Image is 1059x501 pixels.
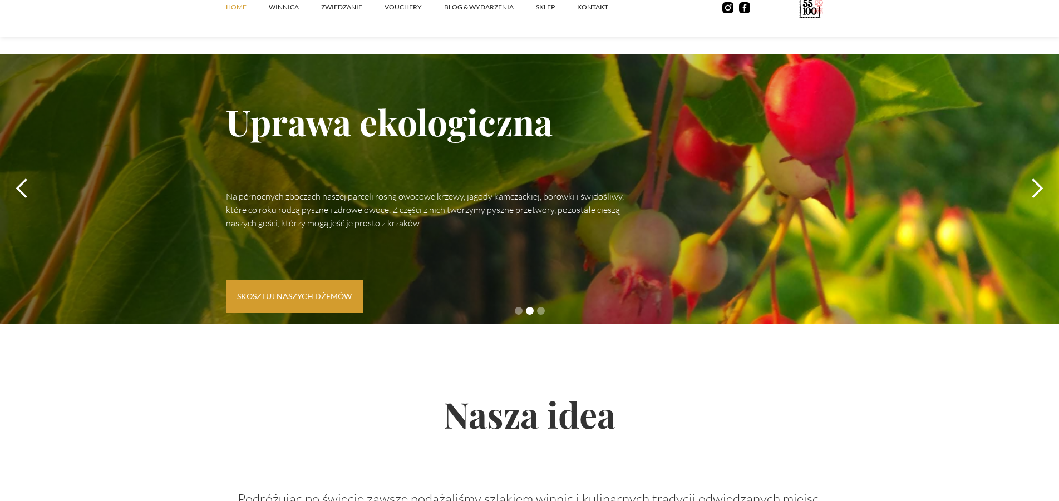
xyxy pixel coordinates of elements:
[1014,54,1059,324] div: next slide
[226,280,363,313] a: skosztuj naszych dżemów
[444,390,615,438] strong: Nasza idea
[515,307,523,315] div: Show slide 1 of 3
[526,307,534,315] div: Show slide 2 of 3
[226,190,627,230] p: Na północnych zboczach naszej parceli rosną owocowe krzewy, jagody kamczackiej, borówki i świdośl...
[226,65,834,178] h1: Uprawa ekologiczna
[537,307,545,315] div: Show slide 3 of 3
